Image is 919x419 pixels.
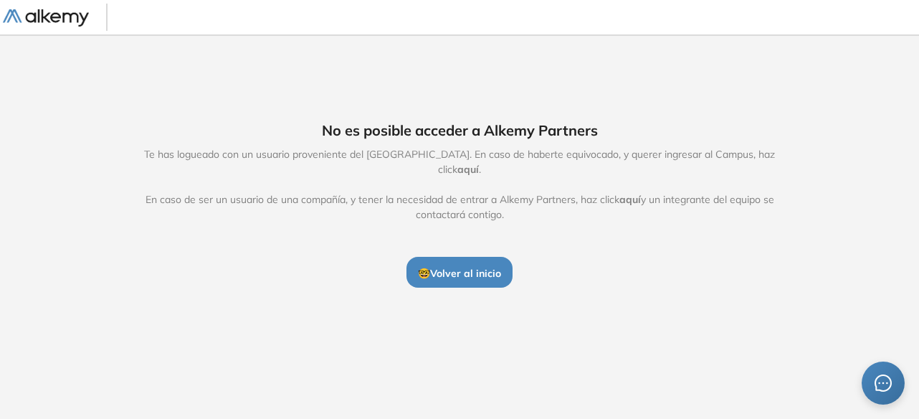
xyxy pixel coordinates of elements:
[457,163,479,176] span: aquí
[875,375,892,392] span: message
[619,193,641,206] span: aquí
[406,257,513,287] button: 🤓Volver al inicio
[418,267,501,280] span: 🤓 Volver al inicio
[3,9,89,27] img: Logo
[322,120,598,141] span: No es posible acceder a Alkemy Partners
[129,147,790,222] span: Te has logueado con un usuario proveniente del [GEOGRAPHIC_DATA]. En caso de haberte equivocado, ...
